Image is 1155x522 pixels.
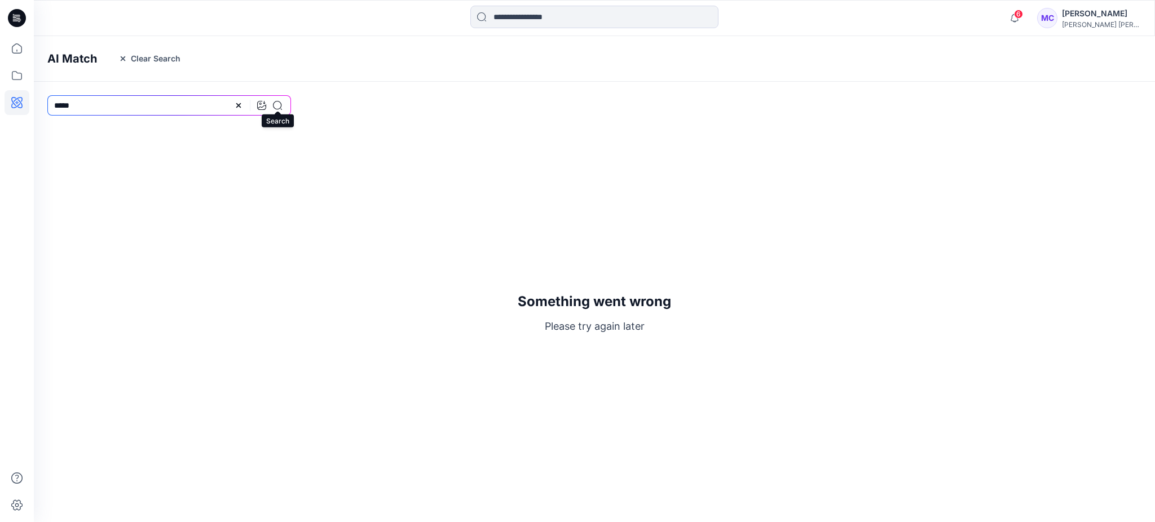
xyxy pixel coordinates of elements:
[47,52,97,65] h4: AI Match
[1062,7,1141,20] div: [PERSON_NAME]
[111,50,188,68] button: Clear Search
[545,318,645,334] p: Please try again later
[1014,10,1023,19] span: 6
[1062,20,1141,29] div: [PERSON_NAME] [PERSON_NAME]
[1037,8,1057,28] div: MC
[518,294,671,309] h3: Something went wrong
